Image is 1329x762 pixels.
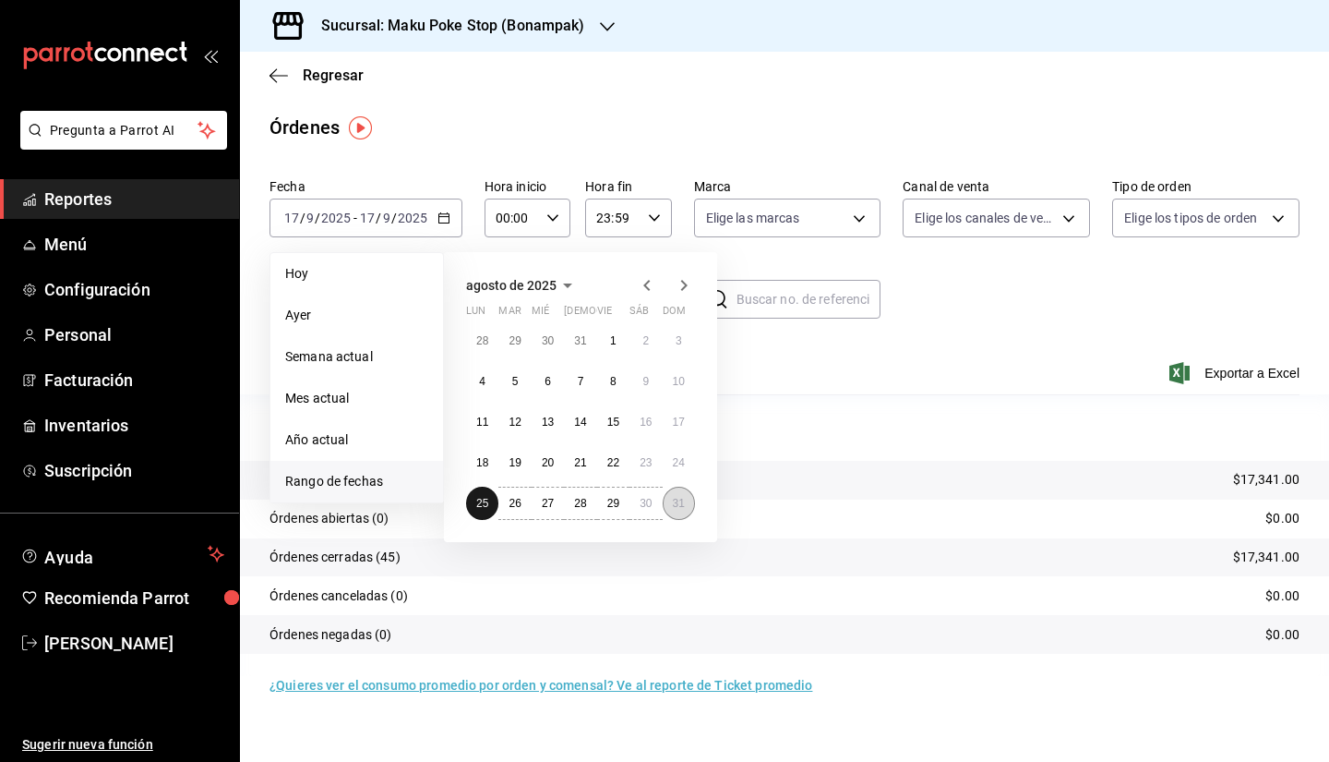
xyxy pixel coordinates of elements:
[391,211,397,225] span: /
[574,416,586,429] abbr: 14 de agosto de 2025
[353,211,357,225] span: -
[532,405,564,439] button: 13 de agosto de 2025
[673,456,685,469] abbr: 24 de agosto de 2025
[597,405,629,439] button: 15 de agosto de 2025
[269,548,401,567] p: Órdenes cerradas (45)
[485,180,570,193] label: Hora inicio
[269,417,1299,439] p: Resumen
[663,487,695,520] button: 31 de agosto de 2025
[673,416,685,429] abbr: 17 de agosto de 2025
[532,324,564,357] button: 30 de julio de 2025
[610,334,617,347] abbr: 1 de agosto de 2025
[629,365,662,398] button: 9 de agosto de 2025
[269,587,408,606] p: Órdenes canceladas (0)
[283,211,300,225] input: --
[542,334,554,347] abbr: 30 de julio de 2025
[642,334,649,347] abbr: 2 de agosto de 2025
[44,586,224,611] span: Recomienda Parrot
[509,334,521,347] abbr: 29 de julio de 2025
[574,334,586,347] abbr: 31 de julio de 2025
[269,67,364,84] button: Regresar
[610,375,617,388] abbr: 8 de agosto de 2025
[578,375,584,388] abbr: 7 de agosto de 2025
[44,543,200,565] span: Ayuda
[1233,548,1299,567] p: $17,341.00
[564,487,596,520] button: 28 de agosto de 2025
[663,305,686,324] abbr: domingo
[1124,209,1257,227] span: Elige los tipos de orden
[1112,180,1299,193] label: Tipo de orden
[315,211,320,225] span: /
[629,446,662,479] button: 23 de agosto de 2025
[466,446,498,479] button: 18 de agosto de 2025
[13,134,227,153] a: Pregunta a Parrot AI
[509,497,521,510] abbr: 26 de agosto de 2025
[269,678,812,693] a: ¿Quieres ver el consumo promedio por orden y comensal? Ve al reporte de Ticket promedio
[269,625,392,645] p: Órdenes negadas (0)
[44,368,224,393] span: Facturación
[466,365,498,398] button: 4 de agosto de 2025
[269,114,340,141] div: Órdenes
[1233,470,1299,490] p: $17,341.00
[629,324,662,357] button: 2 de agosto de 2025
[706,209,800,227] span: Elige las marcas
[564,405,596,439] button: 14 de agosto de 2025
[476,456,488,469] abbr: 18 de agosto de 2025
[607,416,619,429] abbr: 15 de agosto de 2025
[597,324,629,357] button: 1 de agosto de 2025
[542,497,554,510] abbr: 27 de agosto de 2025
[382,211,391,225] input: --
[512,375,519,388] abbr: 5 de agosto de 2025
[44,232,224,257] span: Menú
[303,67,364,84] span: Regresar
[397,211,428,225] input: ----
[564,365,596,398] button: 7 de agosto de 2025
[564,446,596,479] button: 21 de agosto de 2025
[22,735,224,755] span: Sugerir nueva función
[1173,362,1299,384] button: Exportar a Excel
[269,180,462,193] label: Fecha
[585,180,671,193] label: Hora fin
[498,446,531,479] button: 19 de agosto de 2025
[20,111,227,150] button: Pregunta a Parrot AI
[44,458,224,483] span: Suscripción
[285,472,428,491] span: Rango de fechas
[44,277,224,302] span: Configuración
[607,456,619,469] abbr: 22 de agosto de 2025
[50,121,198,140] span: Pregunta a Parrot AI
[597,305,612,324] abbr: viernes
[466,305,485,324] abbr: lunes
[359,211,376,225] input: --
[915,209,1056,227] span: Elige los canales de venta
[269,509,389,528] p: Órdenes abiertas (0)
[349,116,372,139] img: Tooltip marker
[1265,625,1299,645] p: $0.00
[532,446,564,479] button: 20 de agosto de 2025
[306,15,585,37] h3: Sucursal: Maku Poke Stop (Bonampak)
[542,456,554,469] abbr: 20 de agosto de 2025
[597,446,629,479] button: 22 de agosto de 2025
[376,211,381,225] span: /
[285,264,428,284] span: Hoy
[694,180,881,193] label: Marca
[44,631,224,656] span: [PERSON_NAME]
[466,487,498,520] button: 25 de agosto de 2025
[1265,587,1299,606] p: $0.00
[44,322,224,347] span: Personal
[466,405,498,439] button: 11 de agosto de 2025
[509,416,521,429] abbr: 12 de agosto de 2025
[640,497,652,510] abbr: 30 de agosto de 2025
[532,365,564,398] button: 6 de agosto de 2025
[629,405,662,439] button: 16 de agosto de 2025
[44,413,224,438] span: Inventarios
[663,405,695,439] button: 17 de agosto de 2025
[676,334,682,347] abbr: 3 de agosto de 2025
[498,365,531,398] button: 5 de agosto de 2025
[574,497,586,510] abbr: 28 de agosto de 2025
[663,365,695,398] button: 10 de agosto de 2025
[564,324,596,357] button: 31 de julio de 2025
[629,305,649,324] abbr: sábado
[673,375,685,388] abbr: 10 de agosto de 2025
